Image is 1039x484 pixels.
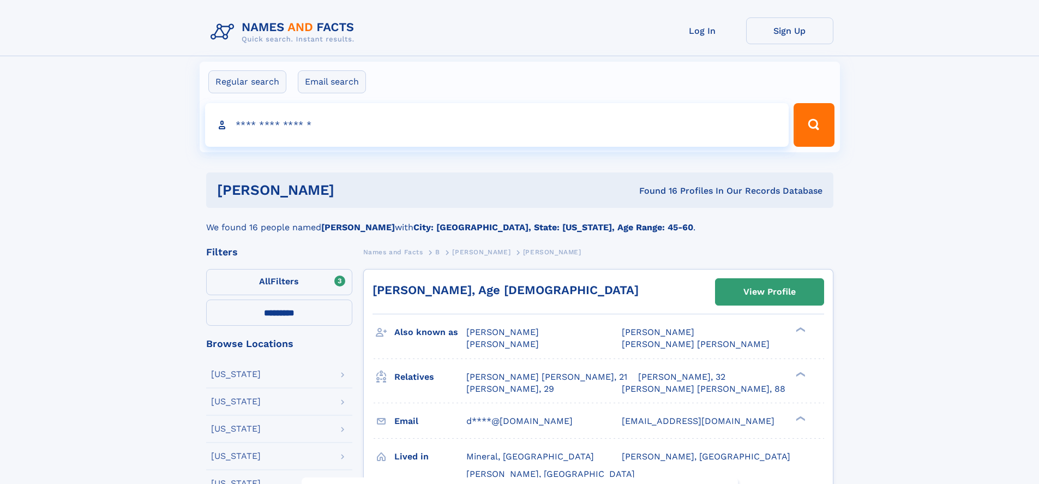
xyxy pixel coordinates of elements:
b: [PERSON_NAME] [321,222,395,232]
a: Log In [659,17,746,44]
div: ❯ [793,371,806,378]
div: [US_STATE] [211,370,261,379]
div: [US_STATE] [211,397,261,406]
h3: Lived in [394,447,466,466]
div: ❯ [793,326,806,333]
div: Browse Locations [206,339,352,349]
span: [EMAIL_ADDRESS][DOMAIN_NAME] [622,416,774,426]
span: [PERSON_NAME] [466,339,539,349]
a: [PERSON_NAME], 29 [466,383,554,395]
span: All [259,276,271,286]
div: [US_STATE] [211,452,261,461]
img: Logo Names and Facts [206,17,363,47]
div: View Profile [743,279,796,304]
a: [PERSON_NAME] [PERSON_NAME], 21 [466,371,627,383]
span: [PERSON_NAME] [523,248,581,256]
a: B [435,245,440,259]
a: [PERSON_NAME], 32 [638,371,725,383]
b: City: [GEOGRAPHIC_DATA], State: [US_STATE], Age Range: 45-60 [413,222,693,232]
a: Names and Facts [363,245,423,259]
span: [PERSON_NAME] [PERSON_NAME] [622,339,770,349]
h1: [PERSON_NAME] [217,183,487,197]
a: Sign Up [746,17,833,44]
h3: Also known as [394,323,466,342]
label: Filters [206,269,352,295]
span: Mineral, [GEOGRAPHIC_DATA] [466,451,594,462]
h3: Relatives [394,368,466,386]
div: [US_STATE] [211,425,261,433]
a: [PERSON_NAME], Age [DEMOGRAPHIC_DATA] [373,283,639,297]
button: Search Button [794,103,834,147]
input: search input [205,103,789,147]
span: [PERSON_NAME], [GEOGRAPHIC_DATA] [466,469,635,479]
span: [PERSON_NAME] [466,327,539,337]
div: We found 16 people named with . [206,208,833,234]
span: [PERSON_NAME] [622,327,694,337]
div: ❯ [793,415,806,422]
a: [PERSON_NAME] [PERSON_NAME], 88 [622,383,785,395]
span: [PERSON_NAME] [452,248,511,256]
h3: Email [394,412,466,431]
a: [PERSON_NAME] [452,245,511,259]
div: Filters [206,247,352,257]
div: Found 16 Profiles In Our Records Database [487,185,822,197]
span: B [435,248,440,256]
label: Regular search [208,70,286,93]
label: Email search [298,70,366,93]
span: [PERSON_NAME], [GEOGRAPHIC_DATA] [622,451,790,462]
a: View Profile [716,279,824,305]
